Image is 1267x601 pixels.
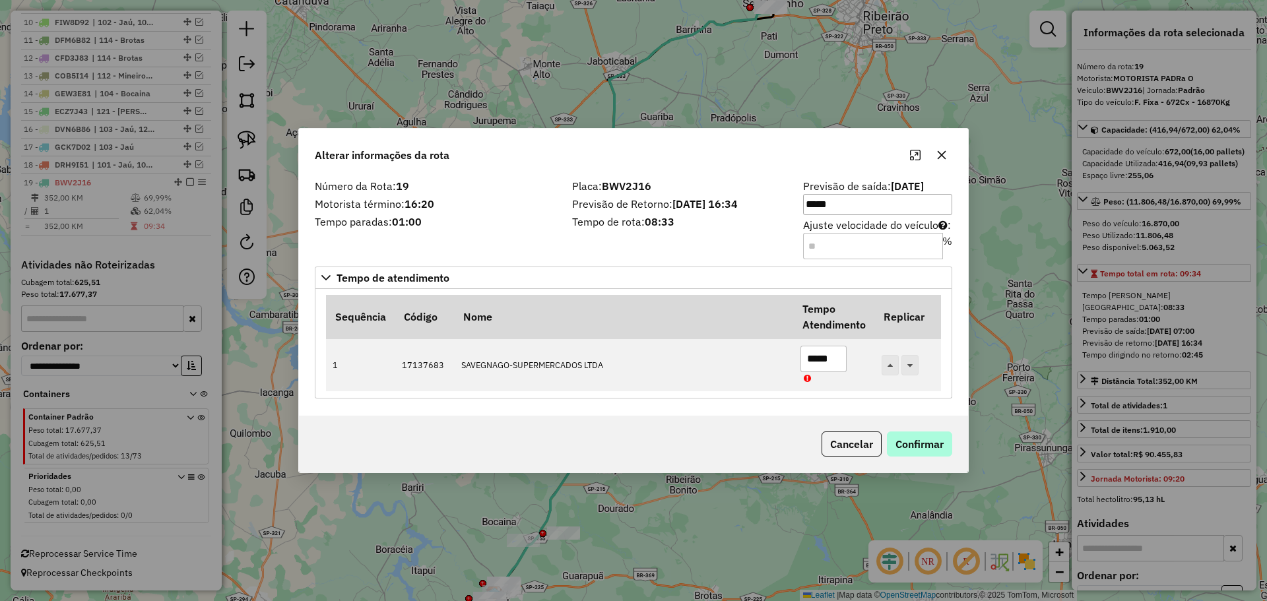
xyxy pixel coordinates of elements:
label: Placa: [572,178,787,194]
button: Cancelar [822,431,882,457]
span: Tempo de atendimento [337,272,449,283]
label: Número da Rota: [315,178,556,194]
span: Alterar informações da rota [315,147,449,163]
td: 17137683 [395,339,454,392]
th: Código [395,295,454,338]
div: Tempo de atendimento [315,289,952,398]
label: Tempo de rota: [572,214,787,230]
strong: [DATE] 16:34 [672,197,738,210]
a: Tempo de atendimento [315,267,952,289]
td: 1 [326,339,395,392]
label: Previsão de Retorno: [572,196,787,212]
button: Confirmar [887,431,952,457]
i: Para aumentar a velocidade, informe um valor negativo [938,220,948,230]
strong: 19 [396,179,409,193]
strong: 01:00 [392,215,422,228]
label: Tempo paradas: [315,214,556,230]
strong: [DATE] [891,179,924,193]
strong: 08:33 [645,215,674,228]
div: % [942,233,952,259]
th: Replicar [875,295,941,338]
label: Ajuste velocidade do veículo : [803,217,952,259]
th: Sequência [326,295,395,338]
label: Previsão de saída: [803,178,952,215]
input: Previsão de saída:[DATE] [803,194,952,215]
input: Ajuste velocidade do veículo:% [803,233,943,259]
strong: BWV2J16 [602,179,651,193]
strong: 16:20 [405,197,434,210]
label: Motorista término: [315,196,556,212]
th: Nome [454,295,793,338]
button: Maximize [905,144,926,166]
td: SAVEGNAGO-SUPERMERCADOS LTDA [454,339,793,392]
th: Tempo Atendimento [793,295,874,338]
i: Tempo de atendimento alterado manualmente [804,375,811,383]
